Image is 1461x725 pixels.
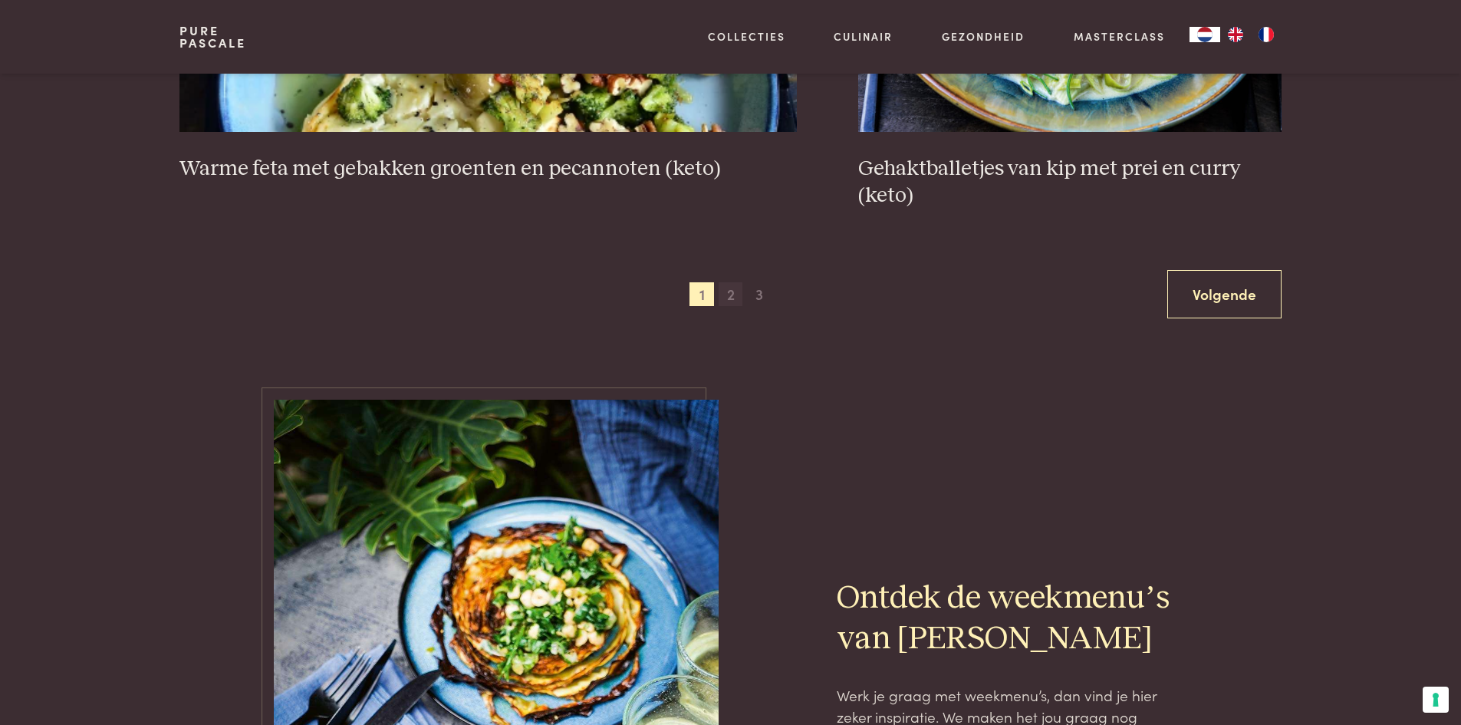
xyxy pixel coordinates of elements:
span: 1 [689,282,714,307]
a: Masterclass [1074,28,1165,44]
a: Gezondheid [942,28,1025,44]
ul: Language list [1220,27,1282,42]
a: PurePascale [179,25,246,49]
a: Collecties [708,28,785,44]
h2: Ontdek de weekmenu’s van [PERSON_NAME] [837,578,1188,660]
button: Uw voorkeuren voor toestemming voor trackingtechnologieën [1423,687,1449,713]
span: 3 [747,282,772,307]
aside: Language selected: Nederlands [1190,27,1282,42]
a: EN [1220,27,1251,42]
a: Culinair [834,28,893,44]
h3: Gehaktballetjes van kip met prei en curry (keto) [858,156,1282,209]
span: 2 [719,282,743,307]
h3: Warme feta met gebakken groenten en pecannoten (keto) [179,156,797,183]
a: NL [1190,27,1220,42]
div: Language [1190,27,1220,42]
a: Volgende [1167,270,1282,318]
a: FR [1251,27,1282,42]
